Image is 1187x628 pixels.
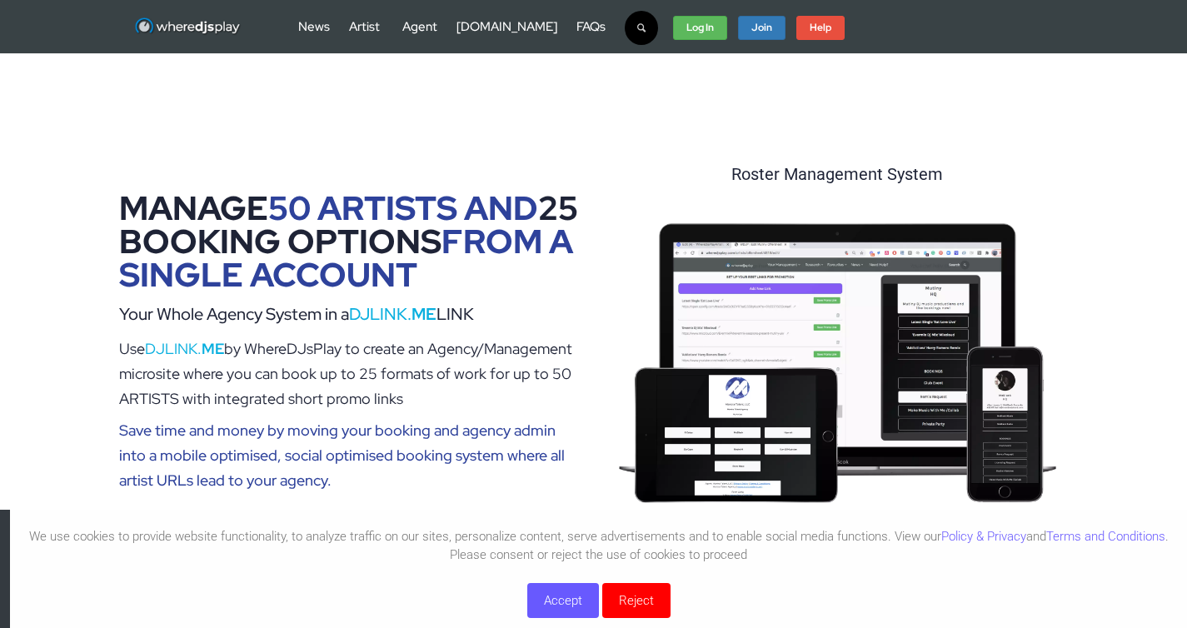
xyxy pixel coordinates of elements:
p: We use cookies to provide website functionality, to analyze traffic on our sites, personalize con... [10,527,1187,564]
b: ME [411,303,436,325]
span: FROM A SINGLE ACCOUNT [119,219,573,297]
a: Help [796,16,845,41]
a: DJLINK.ME [349,303,436,325]
a: News [298,18,330,35]
a: Policy & Privacy [941,529,1026,544]
a: Artist [349,18,380,35]
a: Log In [673,16,727,41]
img: agency3.webp [606,187,1069,533]
div: Use by WhereDJsPlay to create an Agency/Management microsite where you can book up to 25 formats ... [119,336,581,493]
b: ME [202,339,224,358]
a: Terms and Conditions [1046,529,1165,544]
strong: Log In [686,21,714,34]
button: Reject [602,583,671,618]
div: Roster Management System [606,162,1069,187]
a: FAQs [576,18,606,35]
button: Accept [527,583,599,618]
a: DJLINK.ME [145,339,224,358]
a: [DOMAIN_NAME] [456,18,557,35]
a: Agent [402,18,437,35]
strong: Join [751,21,772,34]
span: 50 ARTISTS AND [268,186,538,230]
div: Your Whole Agency System in a LINK [119,302,581,326]
div: Save time and money by moving your booking and agency admin into a mobile optimised, social optim... [119,418,581,493]
div: MANAGE 25 BOOKING OPTIONS [119,192,581,292]
img: WhereDJsPlay [134,17,242,37]
strong: Help [810,21,831,34]
a: Join [738,16,786,41]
